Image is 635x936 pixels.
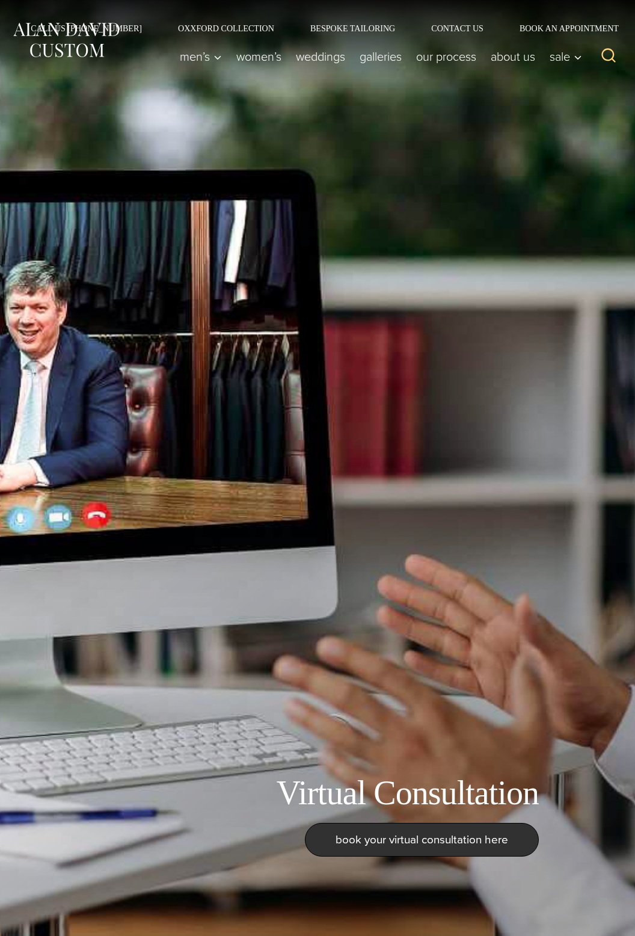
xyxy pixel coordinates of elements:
[305,823,539,857] a: book your virtual consultation here
[409,45,483,69] a: Our Process
[336,831,508,848] span: book your virtual consultation here
[160,24,292,32] a: Oxxford Collection
[173,45,588,69] nav: Primary Navigation
[502,24,623,32] a: Book an Appointment
[180,51,222,63] span: Men’s
[12,20,120,60] img: Alan David Custom
[277,773,539,813] h1: Virtual Consultation
[13,24,160,32] a: Call Us [PHONE_NUMBER]
[352,45,409,69] a: Galleries
[292,24,413,32] a: Bespoke Tailoring
[229,45,289,69] a: Women’s
[289,45,352,69] a: weddings
[594,42,623,71] button: View Search Form
[413,24,502,32] a: Contact Us
[550,51,582,63] span: Sale
[483,45,542,69] a: About Us
[13,24,623,32] nav: Secondary Navigation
